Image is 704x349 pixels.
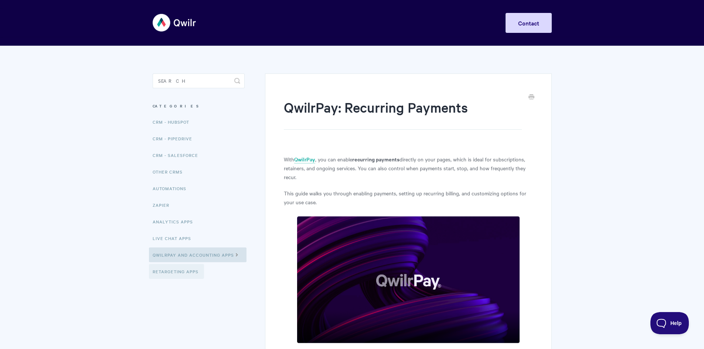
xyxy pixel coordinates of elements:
a: Other CRMs [153,164,188,179]
a: QwilrPay [294,155,315,164]
strong: recurring payments [352,155,399,163]
a: Contact [506,13,552,33]
a: QwilrPay and Accounting Apps [149,247,246,262]
h3: Categories [153,99,245,113]
p: With , you can enable directly on your pages, which is ideal for subscriptions, retainers, and on... [284,155,533,181]
a: Retargeting Apps [149,264,204,279]
img: file-hBILISBX3B.png [297,216,520,343]
a: Zapier [153,198,175,212]
a: CRM - Pipedrive [153,131,198,146]
a: CRM - HubSpot [153,114,195,129]
iframe: Toggle Customer Support [650,312,689,334]
input: Search [153,73,245,88]
a: Print this Article [528,93,534,102]
h1: QwilrPay: Recurring Payments [284,98,521,130]
a: Analytics Apps [153,214,198,229]
a: CRM - Salesforce [153,148,204,162]
img: Qwilr Help Center [153,9,197,37]
a: Live Chat Apps [153,231,197,246]
p: This guide walks you through enabling payments, setting up recurring billing, and customizing opt... [284,189,533,206]
a: Automations [153,181,192,196]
